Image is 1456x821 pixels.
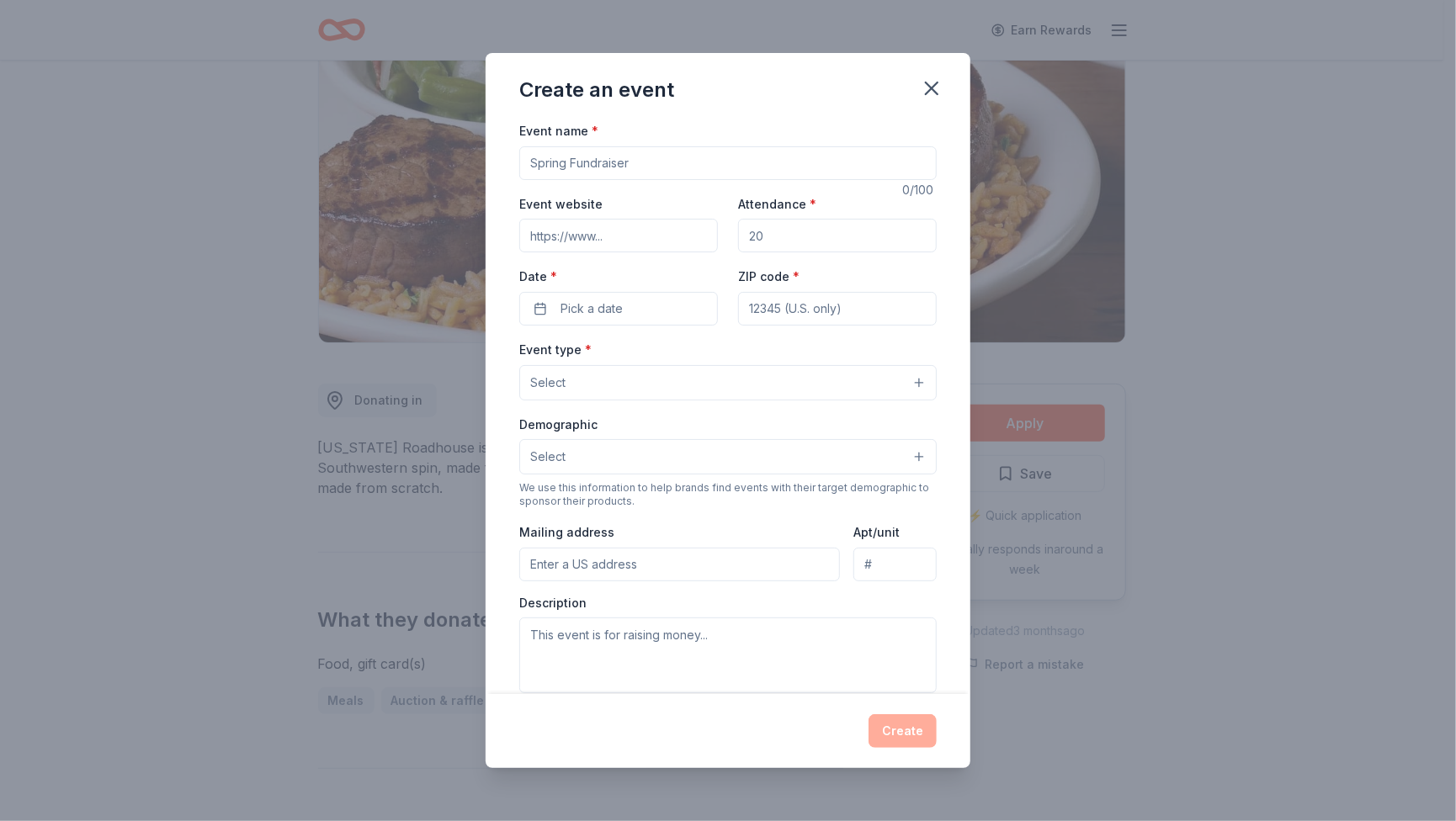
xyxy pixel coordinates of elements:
span: Select [530,373,566,393]
input: 20 [738,219,937,252]
label: Date [519,268,718,285]
label: Description [519,595,587,612]
input: Spring Fundraiser [519,146,937,180]
div: Create an event [519,77,674,103]
input: # [853,548,937,581]
label: Event website [519,196,603,213]
label: Apt/unit [853,524,900,541]
input: Enter a US address [519,548,840,581]
label: Attendance [738,196,816,213]
div: 0 /100 [902,180,937,200]
label: ZIP code [738,268,800,285]
button: Select [519,439,937,474]
div: We use this information to help brands find events with their target demographic to sponsor their... [519,481,937,508]
label: Demographic [519,416,598,433]
label: Event type [519,342,592,358]
label: Event name [519,123,598,140]
button: Pick a date [519,292,718,326]
label: Mailing address [519,524,614,541]
span: Select [530,447,566,467]
input: https://www... [519,219,718,252]
span: Pick a date [561,299,623,319]
button: Select [519,365,937,400]
input: 12345 (U.S. only) [738,292,937,326]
